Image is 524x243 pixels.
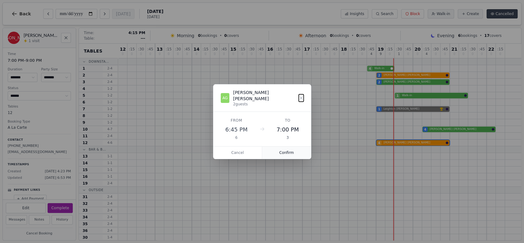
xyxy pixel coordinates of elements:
[233,89,298,102] div: [PERSON_NAME] [PERSON_NAME]
[272,125,304,134] div: 7:00 PM
[272,118,304,123] div: To
[213,147,262,159] button: Cancel
[262,147,311,159] button: Confirm
[221,93,230,103] div: AG
[233,102,298,107] div: 2 guests
[221,135,252,140] div: 6
[221,118,252,123] div: From
[221,125,252,134] div: 6:45 PM
[272,135,304,140] div: 3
